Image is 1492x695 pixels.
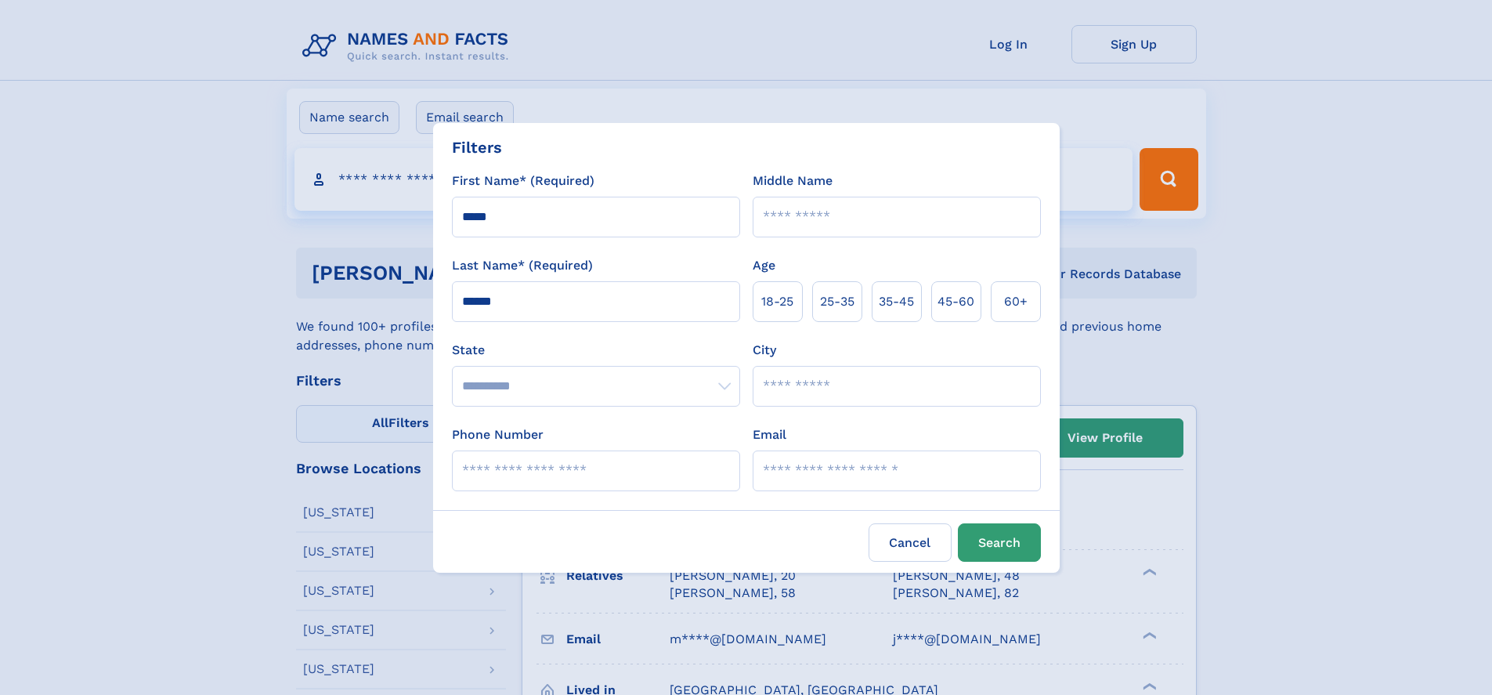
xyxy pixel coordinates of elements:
label: Last Name* (Required) [452,256,593,275]
label: State [452,341,740,360]
label: Email [753,425,786,444]
span: 18‑25 [761,292,793,311]
label: Cancel [869,523,952,562]
label: City [753,341,776,360]
span: 45‑60 [937,292,974,311]
label: Age [753,256,775,275]
label: First Name* (Required) [452,172,594,190]
span: 25‑35 [820,292,854,311]
button: Search [958,523,1041,562]
label: Middle Name [753,172,833,190]
span: 35‑45 [879,292,914,311]
div: Filters [452,136,502,159]
label: Phone Number [452,425,544,444]
span: 60+ [1004,292,1028,311]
